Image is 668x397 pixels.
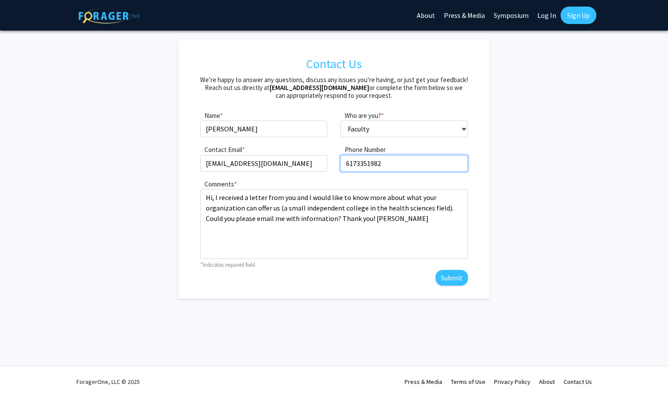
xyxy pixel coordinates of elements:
[200,52,468,76] h1: Contact Us
[561,7,596,24] a: Sign Up
[451,378,485,386] a: Terms of Use
[564,378,592,386] a: Contact Us
[539,378,555,386] a: About
[494,378,530,386] a: Privacy Policy
[405,378,442,386] a: Press & Media
[7,358,37,390] iframe: Chat
[79,8,140,24] img: ForagerOne Logo
[76,366,140,397] div: ForagerOne, LLC © 2025
[270,83,369,92] a: [EMAIL_ADDRESS][DOMAIN_NAME]
[203,261,255,268] small: Indicates required field
[200,145,242,155] label: Contact Email
[200,155,328,172] input: What's your email?
[200,111,220,121] label: Name
[436,270,468,286] button: Submit
[200,76,468,100] h5: We’re happy to answer any questions, discuss any issues you’re having, or just get your feedback!...
[340,155,468,172] input: What phone number can we reach you at?
[200,121,328,137] input: What's your full name?
[200,180,234,190] label: Comments
[340,145,386,155] label: Phone Number
[340,111,381,121] label: Who are you?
